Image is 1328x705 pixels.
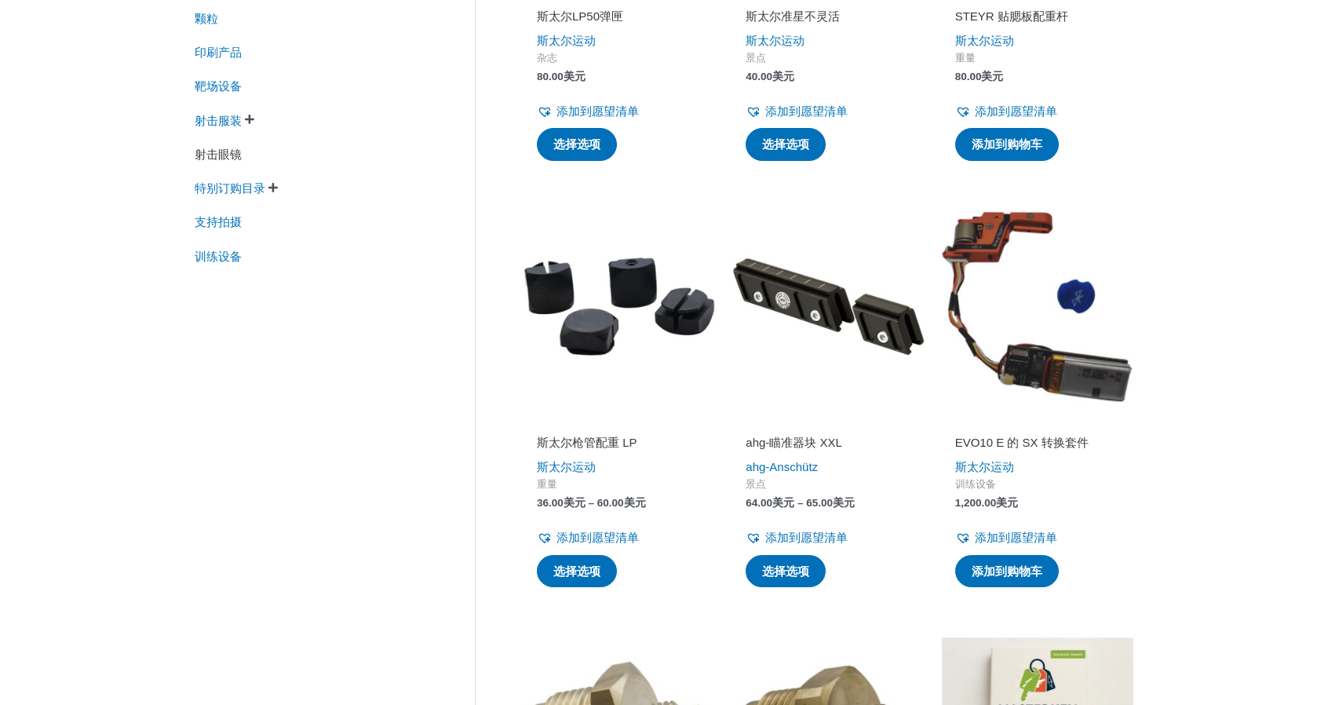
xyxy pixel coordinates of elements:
font:  [245,114,254,125]
font: 选择选项 [762,564,809,578]
a: 斯太尔运动 [537,34,596,47]
a: ahg-Anschütz [746,460,818,473]
a: 特别订购目录 [193,180,267,193]
font: 36.00 [537,497,564,509]
a: 射击眼镜 [193,146,243,159]
font: 80.00 [537,71,564,82]
font: 射击眼镜 [195,148,242,161]
img: EVO10 E 的 SX 转换套件 [941,210,1134,404]
font: 选择选项 [762,137,809,151]
a: 选择“Steyr 前瞄准器不灵活”选项 [746,128,826,161]
font: 选择选项 [553,137,600,151]
font: 80.00 [955,71,982,82]
a: 颗粒 [193,10,220,24]
iframe: 客户评论由 Trustpilot 提供支持 [746,413,910,432]
font: 添加到愿望清单 [765,104,848,118]
font: 美元 [564,71,586,82]
a: 射击服装 [193,112,243,126]
a: 选择“ahg-SIGHT RAISER BLOCK XXL”的选项 [746,555,826,588]
font: 训练设备 [195,250,242,263]
font: 60.00 [597,497,624,509]
font: 美元 [772,71,794,82]
font: 1,200.00 [955,497,997,509]
font: 添加到愿望清单 [765,531,848,544]
a: 添加到愿望清单 [746,527,848,549]
font: 景点 [746,478,766,490]
a: 训练设备 [193,248,243,261]
font: ahg-瞄准器块 XXL [746,436,842,449]
font: 添加到愿望清单 [975,104,1057,118]
font: 支持拍摄 [195,216,242,229]
font: 靶场设备 [195,79,242,93]
a: 添加到愿望清单 [746,100,848,122]
a: 选择“Steyr 枪管重量 LP”选项 [537,555,617,588]
font: 景点 [746,52,766,64]
font: 美元 [624,497,646,509]
img: 斯太尔枪管配重 LP [523,210,716,404]
font: 斯太尔准星不灵活 [746,9,840,23]
a: 加入购物车：“STEYR 颊片配重杆” [955,128,1059,161]
font: 美元 [772,497,794,509]
font: 美元 [996,497,1018,509]
img: ahg-瞄准器块 XXL [731,210,925,404]
font: 40.00 [746,71,772,82]
font: 美元 [981,71,1003,82]
a: 斯太尔准星不灵活 [746,9,910,30]
font: 添加到愿望清单 [556,531,639,544]
font: 添加到愿望清单 [975,531,1057,544]
iframe: 客户评论由 Trustpilot 提供支持 [537,413,702,432]
font: 添加到购物车 [972,137,1042,151]
font: 射击服装 [195,114,242,127]
a: STEYR 贴腮板配重杆 [955,9,1120,30]
a: ahg-瞄准器块 XXL [746,435,910,456]
font: 杂志 [537,52,557,64]
a: 添加到愿望清单 [537,527,639,549]
a: 斯太尔运动 [955,34,1014,47]
a: 印刷产品 [193,44,243,57]
font: 65.00 [806,497,833,509]
a: 斯太尔LP50弹匣 [537,9,702,30]
font: 训练设备 [955,478,996,490]
a: 斯太尔运动 [537,460,596,473]
font: STEYR 贴腮板配重杆 [955,9,1068,23]
font: 颗粒 [195,12,218,25]
a: 支持拍摄 [193,214,243,228]
font: 重量 [955,52,976,64]
font: – [589,497,595,509]
font: 斯太尔LP50弹匣 [537,9,623,23]
a: 添加到购物车：“EVO10 E 的 SX 转换套件” [955,555,1059,588]
font: 重量 [537,478,557,490]
font: 添加到购物车 [972,564,1042,578]
font: 斯太尔枪管配重 LP [537,436,637,449]
a: 斯太尔运动 [955,460,1014,473]
a: 添加到愿望清单 [537,100,639,122]
font:  [268,182,278,193]
font: 印刷产品 [195,46,242,59]
a: 斯太尔枪管配重 LP [537,435,702,456]
font: 添加到愿望清单 [556,104,639,118]
font: 64.00 [746,497,772,509]
a: EVO10 E 的 SX 转换套件 [955,435,1120,456]
font: – [797,497,804,509]
font: 特别订购目录 [195,181,265,195]
font: EVO10 E 的 SX 转换套件 [955,436,1089,449]
a: 选择“Steyr LP50 弹匣”选项 [537,128,617,161]
font: 美元 [833,497,855,509]
a: 斯太尔运动 [746,34,804,47]
a: 添加到愿望清单 [955,527,1057,549]
iframe: 客户评论由 Trustpilot 提供支持 [955,413,1120,432]
font: 选择选项 [553,564,600,578]
a: 靶场设备 [193,79,243,92]
font: 美元 [564,497,586,509]
a: 添加到愿望清单 [955,100,1057,122]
